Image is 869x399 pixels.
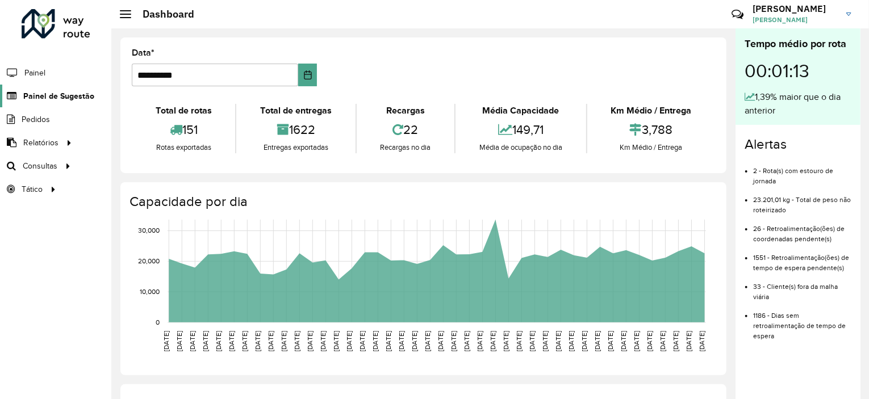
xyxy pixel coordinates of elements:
[23,160,57,172] span: Consultas
[555,331,562,351] text: [DATE]
[385,331,392,351] text: [DATE]
[202,331,209,351] text: [DATE]
[239,117,352,142] div: 1622
[424,331,431,351] text: [DATE]
[458,142,583,153] div: Média de ocupação no dia
[590,117,712,142] div: 3,788
[516,331,523,351] text: [DATE]
[411,331,418,351] text: [DATE]
[581,331,588,351] text: [DATE]
[633,331,641,351] text: [DATE]
[22,114,50,125] span: Pedidos
[590,142,712,153] div: Km Médio / Entrega
[162,331,170,351] text: [DATE]
[239,104,352,117] div: Total de entregas
[135,142,232,153] div: Rotas exportadas
[672,331,680,351] text: [DATE]
[463,331,471,351] text: [DATE]
[686,331,693,351] text: [DATE]
[306,331,314,351] text: [DATE]
[542,331,549,351] text: [DATE]
[503,331,510,351] text: [DATE]
[129,194,715,210] h4: Capacidade por dia
[22,183,43,195] span: Tático
[371,331,379,351] text: [DATE]
[529,331,536,351] text: [DATE]
[450,331,458,351] text: [DATE]
[458,104,583,117] div: Média Capacidade
[490,331,497,351] text: [DATE]
[241,331,248,351] text: [DATE]
[138,227,160,234] text: 30,000
[23,137,59,149] span: Relatórios
[745,36,851,52] div: Tempo médio por rota
[360,117,452,142] div: 22
[753,244,851,273] li: 1551 - Retroalimentação(ões) de tempo de espera pendente(s)
[345,331,353,351] text: [DATE]
[745,136,851,153] h4: Alertas
[360,142,452,153] div: Recargas no dia
[477,331,484,351] text: [DATE]
[24,67,45,79] span: Painel
[398,331,405,351] text: [DATE]
[131,8,194,20] h2: Dashboard
[360,104,452,117] div: Recargas
[267,331,274,351] text: [DATE]
[646,331,654,351] text: [DATE]
[659,331,667,351] text: [DATE]
[745,52,851,90] div: 00:01:13
[23,90,94,102] span: Painel de Sugestão
[298,64,317,86] button: Choose Date
[753,215,851,244] li: 26 - Retroalimentação(ões) de coordenadas pendente(s)
[753,186,851,215] li: 23.201,01 kg - Total de peso não roteirizado
[725,2,750,27] a: Contato Rápido
[135,117,232,142] div: 151
[358,331,366,351] text: [DATE]
[594,331,601,351] text: [DATE]
[753,302,851,341] li: 1186 - Dias sem retroalimentação de tempo de espera
[254,331,261,351] text: [DATE]
[319,331,327,351] text: [DATE]
[280,331,287,351] text: [DATE]
[620,331,628,351] text: [DATE]
[138,258,160,265] text: 20,000
[753,3,838,14] h3: [PERSON_NAME]
[239,142,352,153] div: Entregas exportadas
[607,331,615,351] text: [DATE]
[458,117,583,142] div: 149,71
[135,104,232,117] div: Total de rotas
[568,331,575,351] text: [DATE]
[753,157,851,186] li: 2 - Rota(s) com estouro de jornada
[140,288,160,295] text: 10,000
[228,331,235,351] text: [DATE]
[189,331,196,351] text: [DATE]
[156,318,160,326] text: 0
[293,331,300,351] text: [DATE]
[132,46,154,60] label: Data
[176,331,183,351] text: [DATE]
[699,331,706,351] text: [DATE]
[215,331,222,351] text: [DATE]
[590,104,712,117] div: Km Médio / Entrega
[745,90,851,117] div: 1,39% maior que o dia anterior
[753,15,838,25] span: [PERSON_NAME]
[437,331,445,351] text: [DATE]
[753,273,851,302] li: 33 - Cliente(s) fora da malha viária
[332,331,340,351] text: [DATE]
